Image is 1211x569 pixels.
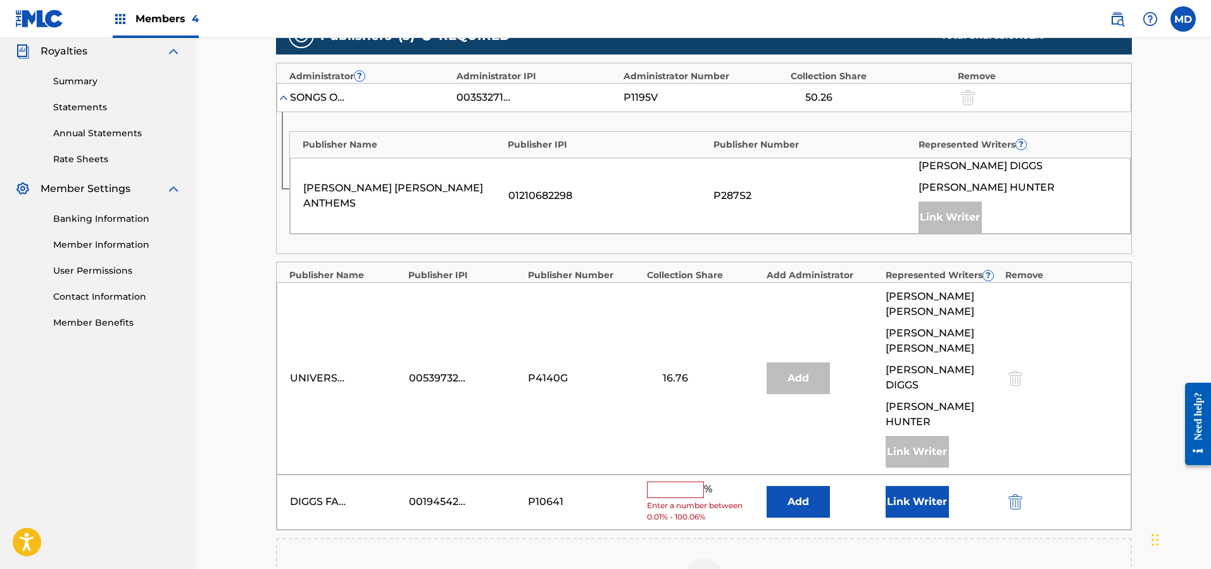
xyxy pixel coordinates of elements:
div: Administrator Number [624,70,784,83]
img: expand-cell-toggle [277,91,290,104]
span: ? [1016,139,1026,150]
div: Remove [1005,269,1119,282]
img: expand [166,44,181,59]
img: help [1143,11,1158,27]
div: Collection Share [647,269,760,282]
div: Help [1138,6,1163,32]
span: Enter a number between 0.01% - 100.06% [647,500,760,523]
button: Link Writer [886,486,949,518]
div: Publisher IPI [408,269,522,282]
a: User Permissions [53,264,181,278]
div: Represented Writers [886,269,999,282]
img: Member Settings [15,181,30,196]
a: Member Benefits [53,316,181,329]
a: Annual Statements [53,127,181,140]
div: 01210682298 [508,188,707,203]
div: User Menu [1170,6,1196,32]
div: Administrator IPI [456,70,617,83]
span: Royalties [41,44,87,59]
div: P287S2 [713,188,912,203]
div: Add Administrator [767,269,880,282]
span: Member Settings [41,181,130,196]
div: Publisher Name [303,138,502,151]
span: ? [355,71,365,81]
div: Publisher Name [289,269,403,282]
a: Public Search [1105,6,1130,32]
a: Summary [53,75,181,88]
span: [PERSON_NAME] DIGGS [919,158,1043,174]
div: Collection Share [791,70,951,83]
div: Represented Writers [919,138,1118,151]
span: [PERSON_NAME] [PERSON_NAME] [886,326,998,356]
button: Add [767,486,830,518]
span: [PERSON_NAME] [PERSON_NAME] [886,289,998,319]
span: % [704,482,715,498]
span: [PERSON_NAME] HUNTER [886,399,998,430]
span: 4 [192,13,199,25]
span: [PERSON_NAME] HUNTER [919,180,1055,195]
span: [PERSON_NAME] DIGGS [886,362,998,393]
div: Publisher Number [528,269,641,282]
img: expand [166,181,181,196]
img: Top Rightsholders [113,11,128,27]
a: Rate Sheets [53,153,181,166]
a: Contact Information [53,290,181,304]
iframe: Resource Center [1176,373,1211,475]
a: Banking Information [53,212,181,226]
div: [PERSON_NAME] [PERSON_NAME] ANTHEMS [303,181,502,211]
span: ? [983,271,993,281]
iframe: Chat Widget [1148,508,1211,569]
div: Remove [958,70,1119,83]
span: Members [135,11,199,26]
div: Administrator [289,70,450,83]
img: MLC Logo [15,10,64,28]
img: 12a2ab48e56ec057fbd8.svg [1008,494,1022,509]
div: Publisher IPI [508,138,707,151]
img: Royalties [15,44,30,59]
span: ? [422,30,432,41]
div: Drag [1151,521,1159,559]
a: Statements [53,101,181,114]
img: search [1110,11,1125,27]
a: Member Information [53,238,181,252]
div: Publisher Number [713,138,913,151]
